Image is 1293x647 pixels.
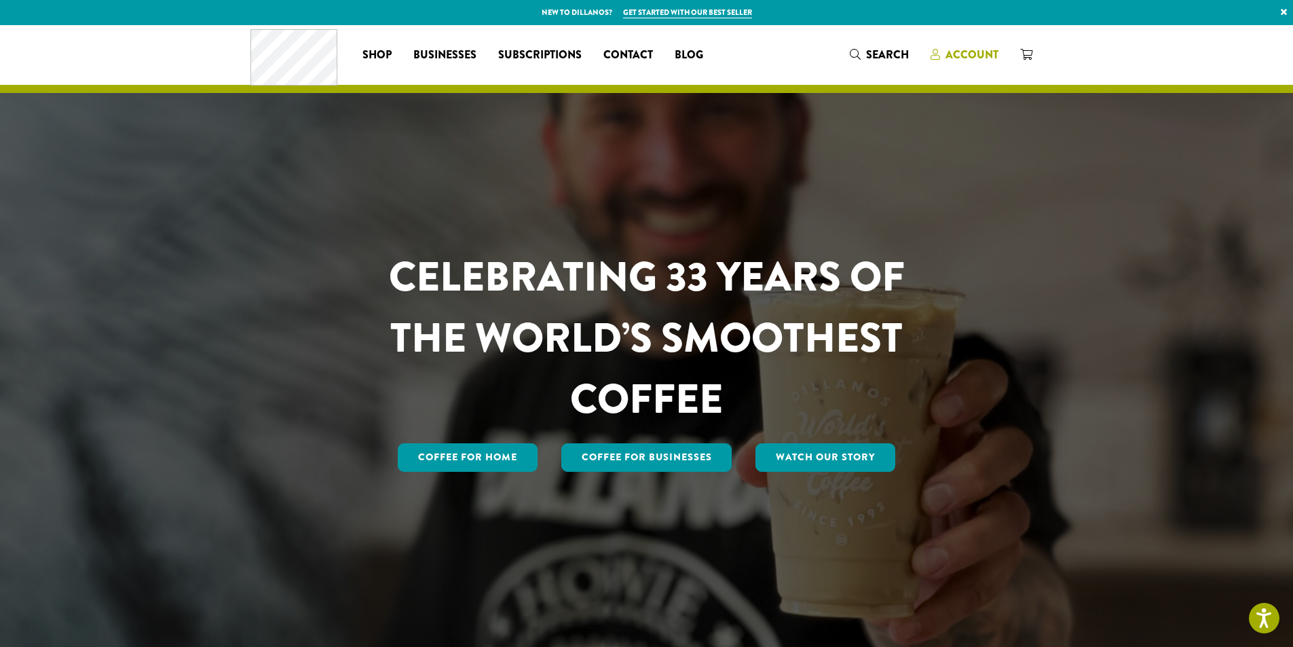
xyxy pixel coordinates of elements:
[352,44,402,66] a: Shop
[945,47,998,62] span: Account
[675,47,703,64] span: Blog
[603,47,653,64] span: Contact
[839,43,920,66] a: Search
[498,47,582,64] span: Subscriptions
[362,47,392,64] span: Shop
[413,47,476,64] span: Businesses
[755,443,895,472] a: Watch Our Story
[349,246,945,430] h1: CELEBRATING 33 YEARS OF THE WORLD’S SMOOTHEST COFFEE
[398,443,538,472] a: Coffee for Home
[561,443,732,472] a: Coffee For Businesses
[866,47,909,62] span: Search
[623,7,752,18] a: Get started with our best seller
